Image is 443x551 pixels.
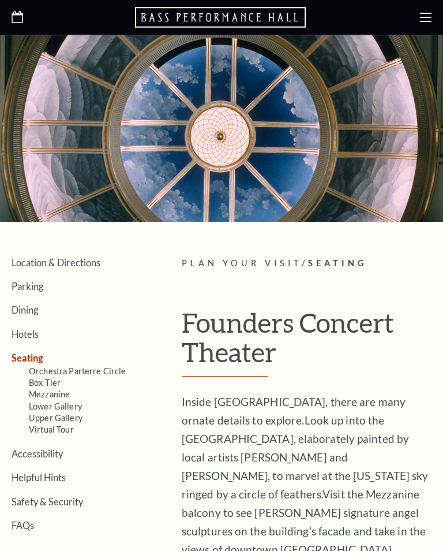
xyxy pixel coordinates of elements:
[12,304,38,315] a: Dining
[12,281,43,292] a: Parking
[29,413,82,423] a: Upper Gallery
[182,256,431,271] p: /
[182,308,431,377] h1: Founders Concert Theater
[182,414,429,501] span: Look up into the [GEOGRAPHIC_DATA], elaborately painted by local artists [PERSON_NAME] and [PERSO...
[29,378,61,388] a: Box Tier
[12,352,43,363] a: Seating
[12,472,66,483] a: Helpful Hints
[29,401,82,411] a: Lower Gallery
[12,520,34,531] a: FAQs
[182,258,302,268] span: Plan Your Visit
[12,257,100,268] a: Location & Directions
[308,258,367,268] span: Seating
[29,366,126,376] a: Orchestra Parterre Circle
[12,496,83,507] a: Safety & Security
[12,448,63,459] a: Accessibility
[29,425,74,434] a: Virtual Tour
[29,389,70,399] a: Mezzanine
[12,329,39,340] a: Hotels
